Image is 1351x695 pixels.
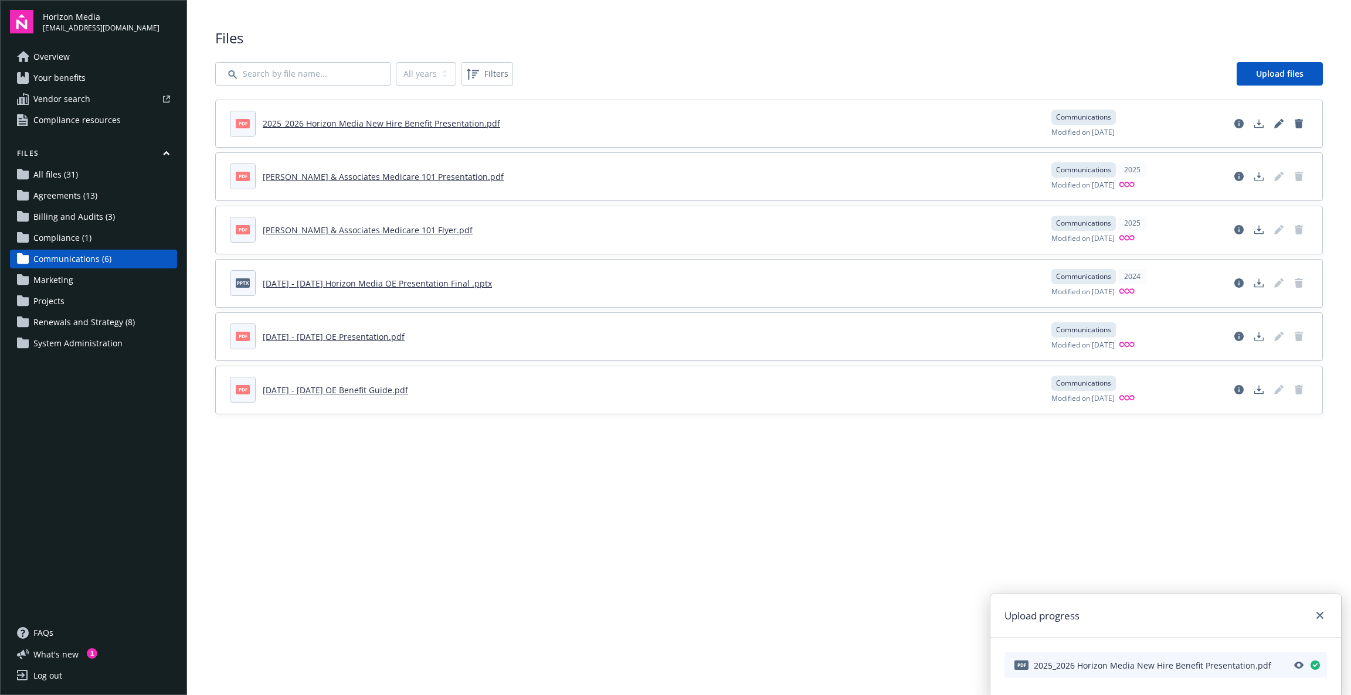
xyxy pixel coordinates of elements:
[263,331,405,342] a: [DATE] - [DATE] OE Presentation.pdf
[43,23,159,33] span: [EMAIL_ADDRESS][DOMAIN_NAME]
[33,334,123,353] span: System Administration
[236,385,250,394] span: pdf
[33,292,65,311] span: Projects
[263,224,473,236] a: [PERSON_NAME] & Associates Medicare 101 Flyer.pdf
[1250,380,1268,399] a: Download document
[10,207,177,226] a: Billing and Audits (3)
[1269,380,1288,399] span: Edit document
[1230,380,1248,399] a: View file details
[1250,274,1268,292] a: Download document
[1051,233,1115,244] span: Modified on [DATE]
[33,250,111,268] span: Communications (6)
[236,119,250,128] span: pdf
[1056,271,1111,282] span: Communications
[1269,114,1288,133] a: Edit document
[1056,325,1111,335] span: Communications
[1118,269,1146,284] div: 2024
[33,111,121,130] span: Compliance resources
[1250,114,1268,133] a: Download document
[1289,327,1308,346] span: Delete document
[1256,68,1304,79] span: Upload files
[10,271,177,289] a: Marketing
[33,186,97,205] span: Agreements (13)
[10,334,177,353] a: System Administration
[10,148,177,163] button: Files
[10,111,177,130] a: Compliance resources
[10,186,177,205] a: Agreements (13)
[236,278,250,287] span: pptx
[263,171,504,182] a: [PERSON_NAME] & Associates Medicare 101 Presentation.pdf
[1051,127,1115,138] span: Modified on [DATE]
[1056,112,1111,122] span: Communications
[263,118,500,129] a: 2025_2026 Horizon Media New Hire Benefit Presentation.pdf
[1269,327,1288,346] span: Edit document
[33,207,115,226] span: Billing and Audits (3)
[484,67,508,80] span: Filters
[1230,167,1248,186] a: View file details
[10,292,177,311] a: Projects
[10,313,177,332] a: Renewals and Strategy (8)
[461,62,513,86] button: Filters
[10,10,33,33] img: navigator-logo.svg
[1289,380,1308,399] span: Delete document
[1056,218,1111,229] span: Communications
[1250,220,1268,239] a: Download document
[1230,220,1248,239] a: View file details
[1250,167,1268,186] a: Download document
[1051,393,1115,404] span: Modified on [DATE]
[263,278,492,289] a: [DATE] - [DATE] Horizon Media OE Presentation Final .pptx
[1051,180,1115,191] span: Modified on [DATE]
[1051,287,1115,298] span: Modified on [DATE]
[33,69,86,87] span: Your benefits
[43,11,159,23] span: Horizon Media
[33,90,90,108] span: Vendor search
[10,69,177,87] a: Your benefits
[236,332,250,340] span: pdf
[1289,220,1308,239] span: Delete document
[33,229,91,247] span: Compliance (1)
[1056,378,1111,389] span: Communications
[1269,167,1288,186] span: Edit document
[33,165,78,184] span: All files (31)
[1230,274,1248,292] a: View file details
[1230,327,1248,346] a: View file details
[10,250,177,268] a: Communications (6)
[1118,216,1146,231] div: 2025
[236,225,250,234] span: pdf
[263,384,408,396] a: [DATE] - [DATE] OE Benefit Guide.pdf
[1289,114,1308,133] a: Delete document
[1269,220,1288,239] span: Edit document
[1289,274,1308,292] span: Delete document
[33,271,73,289] span: Marketing
[1118,162,1146,178] div: 2025
[33,47,70,66] span: Overview
[1250,327,1268,346] a: Download document
[10,229,177,247] a: Compliance (1)
[1051,340,1115,351] span: Modified on [DATE]
[10,47,177,66] a: Overview
[1269,274,1288,292] span: Edit document
[10,165,177,184] a: All files (31)
[463,64,511,83] span: Filters
[1289,167,1308,186] span: Delete document
[1237,62,1323,86] a: Upload files
[1056,165,1111,175] span: Communications
[43,10,177,33] button: Horizon Media[EMAIL_ADDRESS][DOMAIN_NAME]
[1230,114,1248,133] a: View file details
[236,172,250,180] span: pdf
[10,90,177,108] a: Vendor search
[215,62,391,86] input: Search by file name...
[33,313,135,332] span: Renewals and Strategy (8)
[215,28,1323,48] span: Files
